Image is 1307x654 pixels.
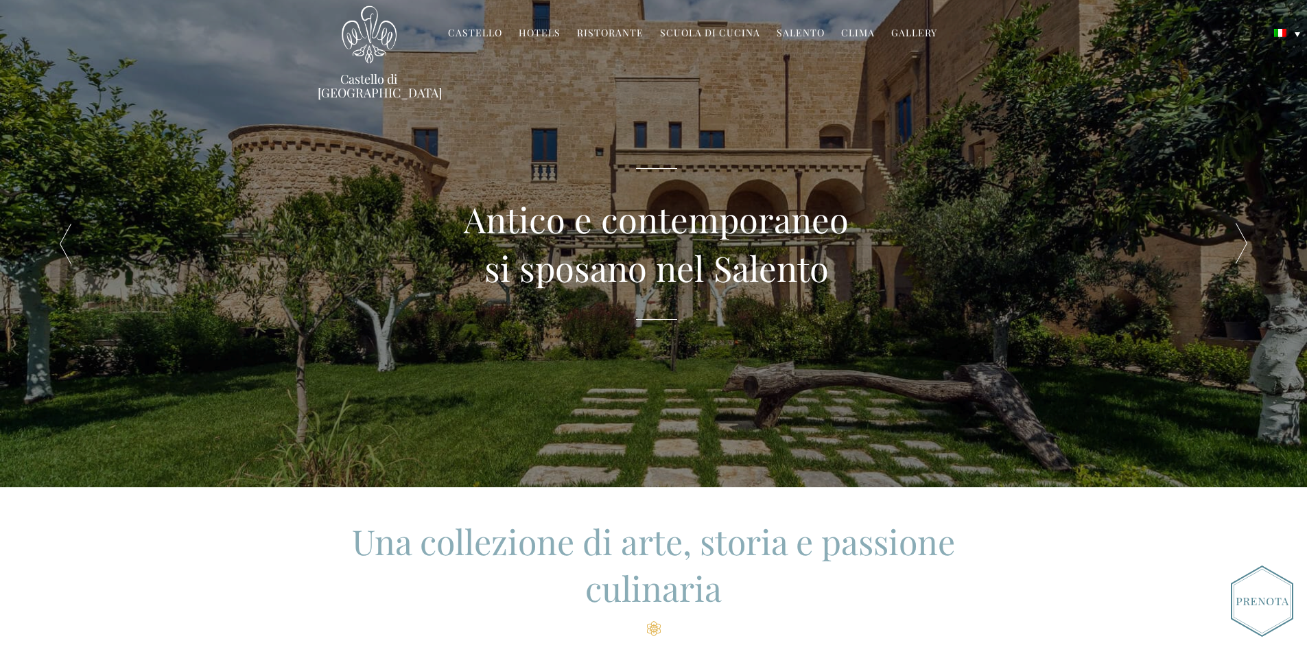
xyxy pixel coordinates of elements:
span: Una collezione di arte, storia e passione culinaria [352,518,955,611]
img: Castello di Ugento [342,5,397,64]
a: Hotels [519,26,561,42]
a: Gallery [891,26,937,42]
a: Clima [841,26,875,42]
a: Castello di [GEOGRAPHIC_DATA] [318,72,421,100]
img: Italiano [1274,29,1286,37]
a: Scuola di Cucina [660,26,760,42]
h2: Antico e contemporaneo si sposano nel Salento [464,195,849,292]
img: Book_Button_Italian.png [1231,565,1293,637]
a: Salento [777,26,825,42]
a: Ristorante [577,26,644,42]
a: Castello [448,26,502,42]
